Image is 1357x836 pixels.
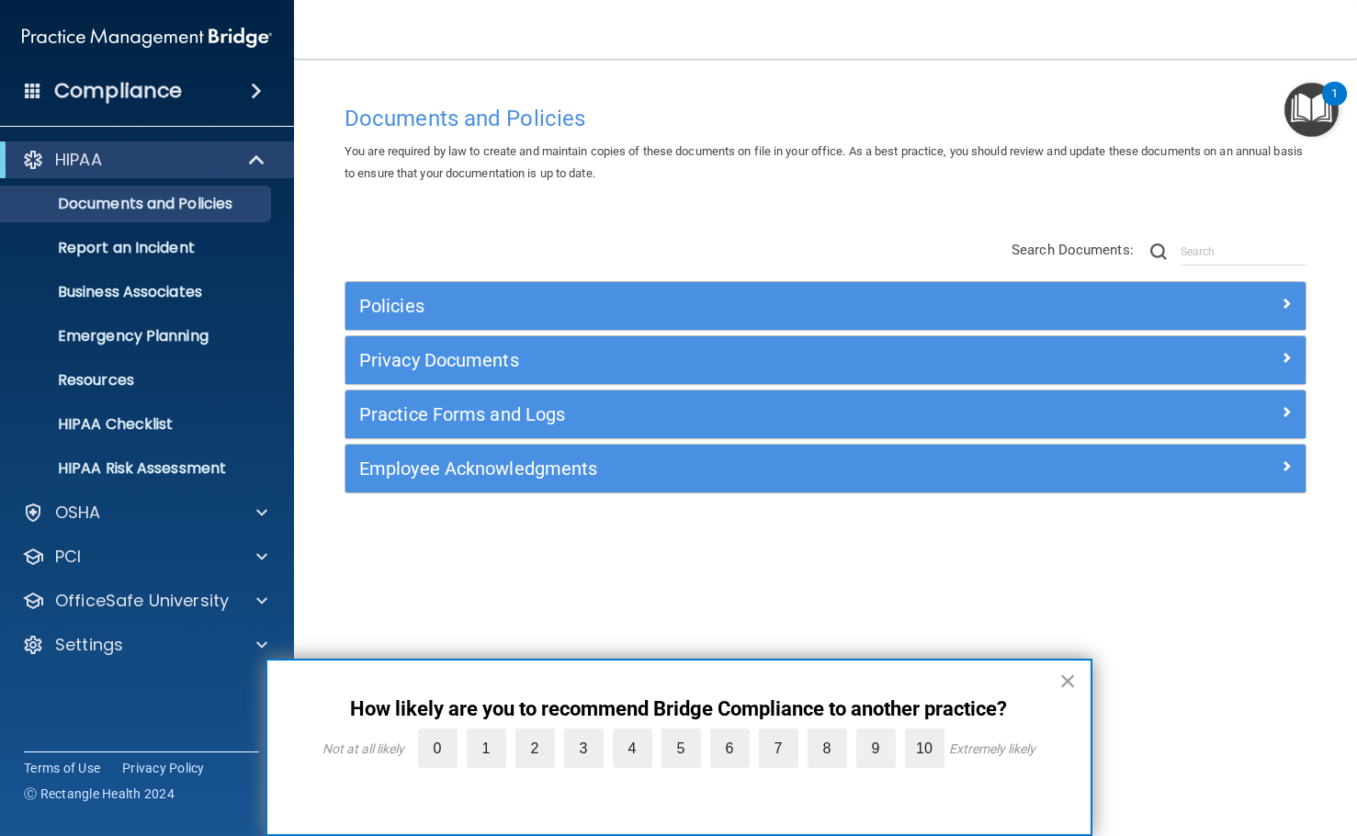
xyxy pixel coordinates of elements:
label: 7 [759,729,798,768]
label: 4 [613,729,652,768]
img: PMB logo [22,19,272,56]
span: Ⓒ Rectangle Health 2024 [24,785,175,803]
a: Terms of Use [24,759,100,777]
p: How likely are you to recommend Bridge Compliance to another practice? [304,697,1054,721]
label: 3 [564,729,604,768]
label: 10 [905,729,944,768]
p: Report an Incident [12,239,263,257]
p: Business Associates [12,283,263,301]
label: 1 [467,729,506,768]
p: OSHA [55,502,101,524]
h5: Employee Acknowledgments [359,458,1052,479]
p: Settings [55,634,123,656]
button: Open Resource Center, 1 new notification [1284,83,1339,137]
p: OfficeSafe University [55,590,229,612]
label: 5 [662,729,701,768]
p: HIPAA Risk Assessment [12,459,263,478]
p: Emergency Planning [12,327,263,345]
input: Search [1181,238,1306,265]
h4: Documents and Policies [345,107,1306,130]
label: 8 [808,729,847,768]
a: Privacy Policy [122,759,205,777]
h4: Compliance [54,78,182,104]
h5: Practice Forms and Logs [359,404,1052,424]
h5: Policies [359,296,1052,316]
span: You are required by law to create and maintain copies of these documents on file in your office. ... [345,144,1303,180]
div: Not at all likely [322,741,404,756]
label: 9 [856,729,896,768]
button: Close [1059,666,1077,695]
span: Search Documents: [1012,242,1134,258]
div: Extremely likely [949,741,1035,756]
p: HIPAA Checklist [12,415,263,434]
p: PCI [55,546,81,568]
iframe: Drift Widget Chat Controller [1265,709,1335,779]
img: ic-search.3b580494.png [1150,243,1167,260]
div: 1 [1331,94,1338,118]
p: Documents and Policies [12,195,263,213]
label: 2 [515,729,555,768]
h5: Privacy Documents [359,350,1052,370]
p: HIPAA [55,149,102,171]
p: Resources [12,371,263,390]
label: 0 [418,729,458,768]
label: 6 [710,729,750,768]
